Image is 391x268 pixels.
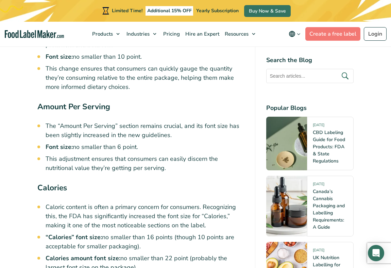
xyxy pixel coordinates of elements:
a: Pricing [160,22,182,46]
input: Search articles... [266,69,354,83]
li: The “Amount Per Serving” section remains crucial, and its font size has been slightly increased i... [46,121,244,140]
span: [DATE] [313,122,324,130]
span: Resources [223,31,249,37]
strong: Calories amount font size: [46,254,120,262]
a: Hire an Expert [182,22,221,46]
span: Pricing [161,31,181,37]
a: Products [89,22,123,46]
div: Open Intercom Messenger [368,245,384,261]
a: Create a free label [305,27,360,41]
span: [DATE] [313,248,324,255]
span: [DATE] [313,181,324,189]
li: This adjustment ensures that consumers can easily discern the nutritional value they’re getting p... [46,154,244,173]
li: no smaller than 10 point. [46,52,244,61]
li: no smaller than 6 point. [46,142,244,152]
a: Canada’s Cannabis Packaging and Labelling Requirements: A Guide [313,188,345,230]
a: Login [364,27,387,41]
span: Additional 15% OFF [146,6,193,16]
strong: Amount Per Serving [37,101,110,112]
span: Industries [124,31,150,37]
span: Hire an Expert [183,31,220,37]
li: This change ensures that consumers can quickly gauge the quantity they’re consuming relative to t... [46,64,244,92]
strong: “Calories” font size: [46,233,102,241]
strong: Font size: [46,143,73,151]
a: CBD Labeling Guide for Food Products: FDA & State Regulations [313,129,345,164]
span: Yearly Subscription [196,7,239,14]
h4: Search the Blog [266,56,354,65]
li: Caloric content is often a primary concern for consumers. Recognizing this, the FDA has significa... [46,203,244,230]
li: no smaller than 16 points (though 10 points are acceptable for smaller packaging). [46,233,244,251]
span: Limited Time! [112,7,142,14]
a: Resources [221,22,259,46]
span: Products [90,31,114,37]
a: Industries [123,22,160,46]
strong: Font size: [46,53,73,61]
a: Buy Now & Save [244,5,291,17]
strong: Calories [37,183,67,193]
h4: Popular Blogs [266,103,354,113]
